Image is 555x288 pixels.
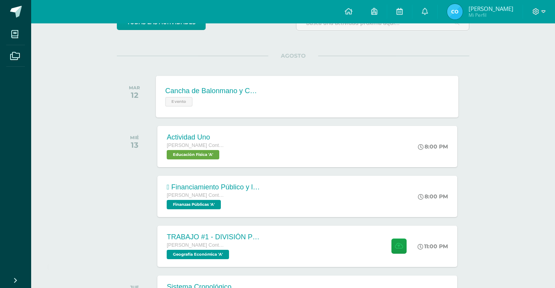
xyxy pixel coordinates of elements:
div: Actividad Uno [167,133,225,141]
div: 12 [129,90,140,100]
img: 14d656eaa5600b9170fde739018ddda2.png [447,4,463,19]
div: 13 [130,140,139,150]
span: [PERSON_NAME] Contador con Orientación en Computación [167,242,225,248]
div: 8:00 PM [418,143,448,150]
span: Evento [166,97,193,106]
span: Educación Física 'A' [167,150,219,159]
div: Cancha de Balonmano y Contenido [166,87,260,95]
span: Mi Perfil [469,12,513,18]
div: 11:00 PM [418,243,448,250]
div:  Financiamiento Público y la Política Económica.  Tesorería Nacional. [167,183,260,191]
span: Geografía Económica 'A' [167,250,229,259]
span: AGOSTO [268,52,318,59]
div: 8:00 PM [418,193,448,200]
span: [PERSON_NAME] Contador con Orientación en Computación [167,193,225,198]
div: TRABAJO #1 - DIVISIÓN POLÍTICA DEL MUNDO [167,233,260,241]
div: MIÉ [130,135,139,140]
span: [PERSON_NAME] Contador con Orientación en Computación [167,143,225,148]
div: MAR [129,85,140,90]
span: [PERSON_NAME] [469,5,513,12]
span: Finanzas Públicas 'A' [167,200,221,209]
